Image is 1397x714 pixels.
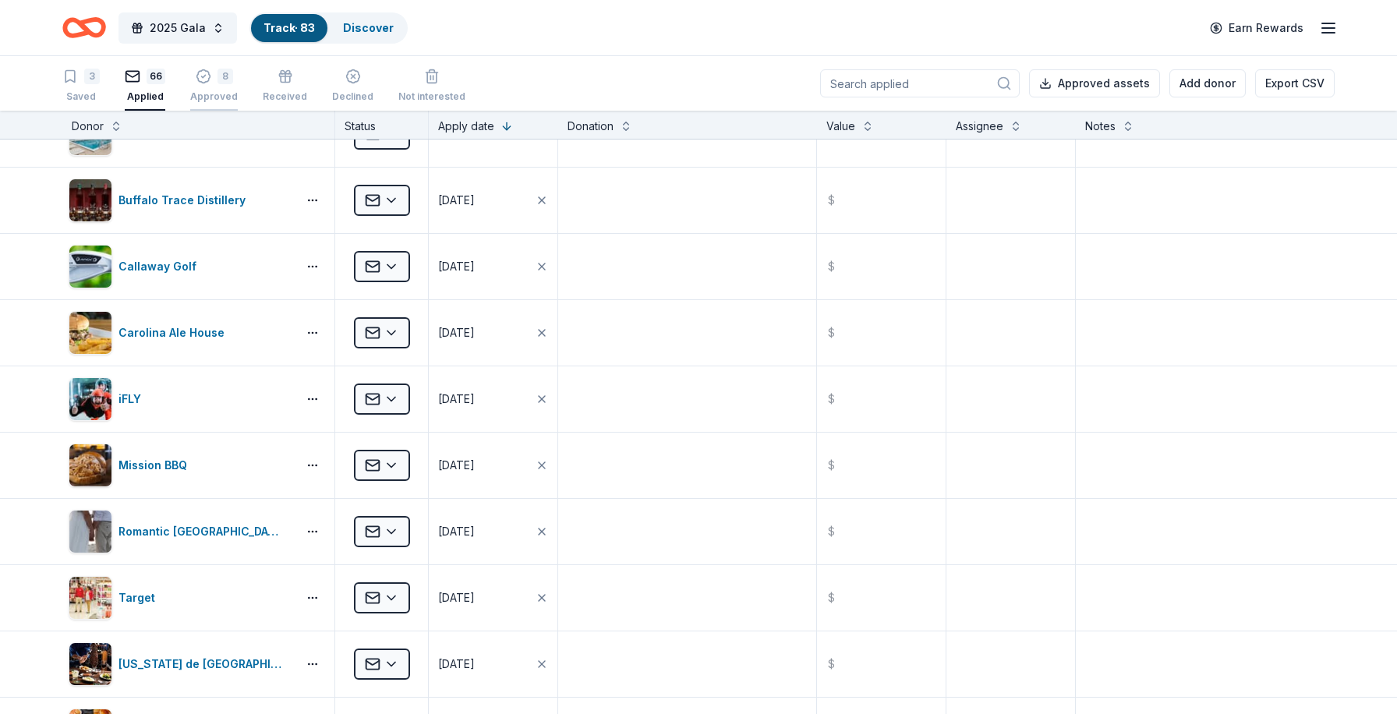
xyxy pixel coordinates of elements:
button: Image for Callaway GolfCallaway Golf [69,245,291,288]
button: 66Applied [125,62,165,111]
button: Image for TargetTarget [69,576,291,620]
div: Saved [62,90,100,103]
div: [DATE] [438,323,475,342]
div: Approved [190,90,238,103]
span: 2025 Gala [150,19,206,37]
div: Romantic [GEOGRAPHIC_DATA] [118,522,291,541]
button: Image for iFLYiFLY [69,377,291,421]
div: 66 [147,69,165,84]
input: Search applied [820,69,1020,97]
div: Apply date [438,117,494,136]
button: Track· 83Discover [249,12,408,44]
div: Carolina Ale House [118,323,231,342]
button: Export CSV [1255,69,1335,97]
a: Discover [343,21,394,34]
div: [US_STATE] de [GEOGRAPHIC_DATA] [118,655,291,673]
button: [DATE] [429,565,557,631]
div: Not interested [398,90,465,103]
button: 2025 Gala [118,12,237,44]
img: Image for Target [69,577,111,619]
button: Image for Mission BBQMission BBQ [69,444,291,487]
div: iFLY [118,390,147,408]
img: Image for Callaway Golf [69,246,111,288]
button: [DATE] [429,433,557,498]
div: Assignee [956,117,1003,136]
div: Status [335,111,429,139]
div: [DATE] [438,522,475,541]
button: 8Approved [190,62,238,111]
img: Image for iFLY [69,378,111,420]
button: Received [263,62,307,111]
div: Received [263,90,307,103]
img: Image for Mission BBQ [69,444,111,486]
div: 3 [84,69,100,84]
button: Approved assets [1029,69,1160,97]
div: Target [118,589,161,607]
img: Image for Texas de Brazil [69,643,111,685]
div: Donor [72,117,104,136]
button: Image for Buffalo Trace DistilleryBuffalo Trace Distillery [69,178,291,222]
div: [DATE] [438,589,475,607]
a: Track· 83 [263,21,315,34]
button: [DATE] [429,631,557,697]
button: Not interested [398,62,465,111]
div: [DATE] [438,456,475,475]
div: Callaway Golf [118,257,203,276]
img: Image for Carolina Ale House [69,312,111,354]
div: Buffalo Trace Distillery [118,191,252,210]
img: Image for Buffalo Trace Distillery [69,179,111,221]
div: Applied [125,90,165,103]
a: Earn Rewards [1201,14,1313,42]
div: Value [826,117,855,136]
div: Donation [568,117,614,136]
div: 8 [218,69,233,84]
div: Declined [332,90,373,103]
button: [DATE] [429,234,557,299]
img: Image for Romantic Honeymoon Island [69,511,111,553]
button: [DATE] [429,300,557,366]
button: Image for Romantic Honeymoon IslandRomantic [GEOGRAPHIC_DATA] [69,510,291,553]
div: Notes [1085,117,1116,136]
button: Add donor [1169,69,1246,97]
div: [DATE] [438,390,475,408]
button: Image for Carolina Ale HouseCarolina Ale House [69,311,291,355]
button: [DATE] [429,499,557,564]
div: Mission BBQ [118,456,193,475]
div: [DATE] [438,191,475,210]
div: [DATE] [438,655,475,673]
button: Declined [332,62,373,111]
button: [DATE] [429,366,557,432]
div: [DATE] [438,257,475,276]
button: 3Saved [62,62,100,111]
button: Image for Texas de Brazil[US_STATE] de [GEOGRAPHIC_DATA] [69,642,291,686]
a: Home [62,9,106,46]
button: [DATE] [429,168,557,233]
